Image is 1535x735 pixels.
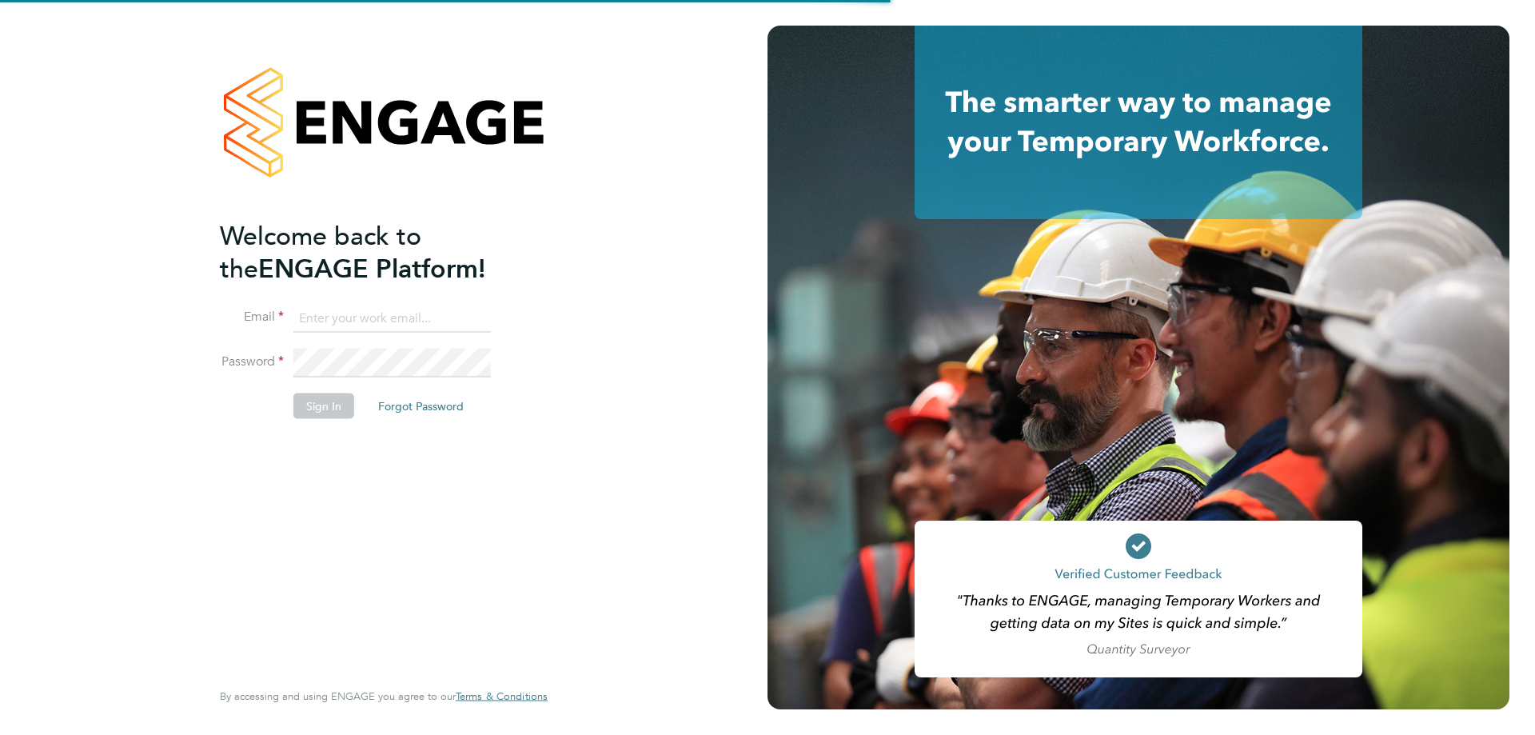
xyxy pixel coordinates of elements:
button: Sign In [293,393,354,419]
label: Email [220,309,284,326]
label: Password [220,354,284,370]
span: Terms & Conditions [456,689,548,703]
h2: ENGAGE Platform! [220,219,532,285]
button: Forgot Password [365,393,476,419]
a: Terms & Conditions [456,690,548,703]
span: By accessing and using ENGAGE you agree to our [220,689,548,703]
span: Welcome back to the [220,220,421,284]
input: Enter your work email... [293,304,491,333]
